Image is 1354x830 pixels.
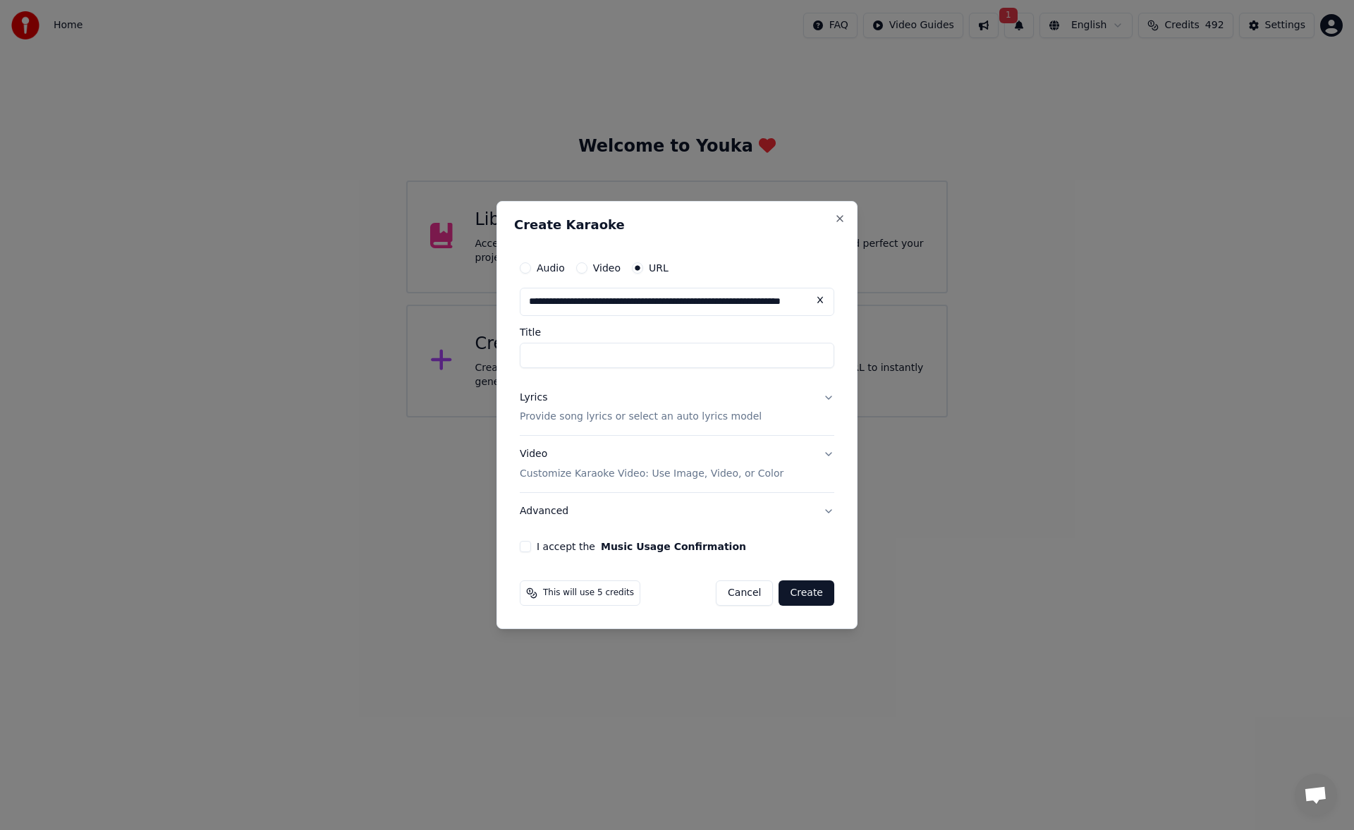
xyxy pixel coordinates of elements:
button: VideoCustomize Karaoke Video: Use Image, Video, or Color [520,437,834,493]
p: Customize Karaoke Video: Use Image, Video, or Color [520,467,783,481]
label: Title [520,327,834,337]
button: Advanced [520,493,834,530]
label: I accept the [537,542,746,551]
p: Provide song lyrics or select an auto lyrics model [520,410,762,425]
button: I accept the [601,542,746,551]
button: LyricsProvide song lyrics or select an auto lyrics model [520,379,834,436]
button: Cancel [716,580,773,606]
button: Create [779,580,834,606]
label: URL [649,263,669,273]
h2: Create Karaoke [514,219,840,231]
div: Lyrics [520,391,547,405]
label: Audio [537,263,565,273]
label: Video [593,263,621,273]
div: Video [520,448,783,482]
span: This will use 5 credits [543,587,634,599]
